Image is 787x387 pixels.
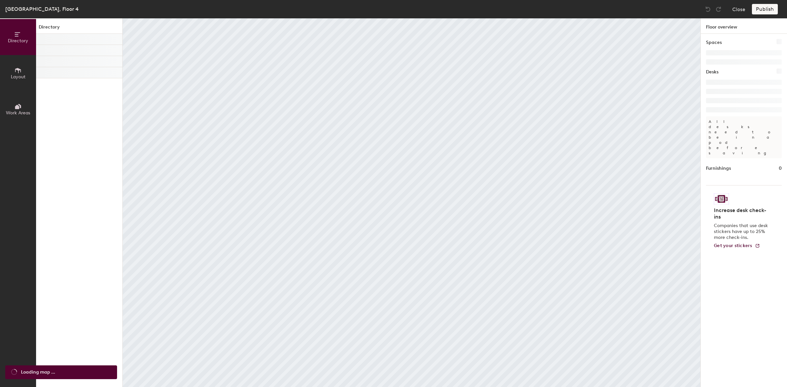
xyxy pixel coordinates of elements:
[706,165,731,172] h1: Furnishings
[21,369,55,376] span: Loading map ...
[714,243,760,249] a: Get your stickers
[706,68,718,76] h1: Desks
[706,116,782,158] p: All desks need to be in a pod before saving
[714,243,752,248] span: Get your stickers
[715,6,722,12] img: Redo
[732,4,745,14] button: Close
[701,18,787,34] h1: Floor overview
[714,193,729,204] img: Sticker logo
[11,74,26,80] span: Layout
[6,110,30,116] span: Work Areas
[714,223,770,241] p: Companies that use desk stickers have up to 25% more check-ins.
[705,6,711,12] img: Undo
[779,165,782,172] h1: 0
[36,24,122,34] h1: Directory
[5,5,79,13] div: [GEOGRAPHIC_DATA], Floor 4
[8,38,28,44] span: Directory
[714,207,770,220] h4: Increase desk check-ins
[123,18,700,387] canvas: Map
[706,39,722,46] h1: Spaces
